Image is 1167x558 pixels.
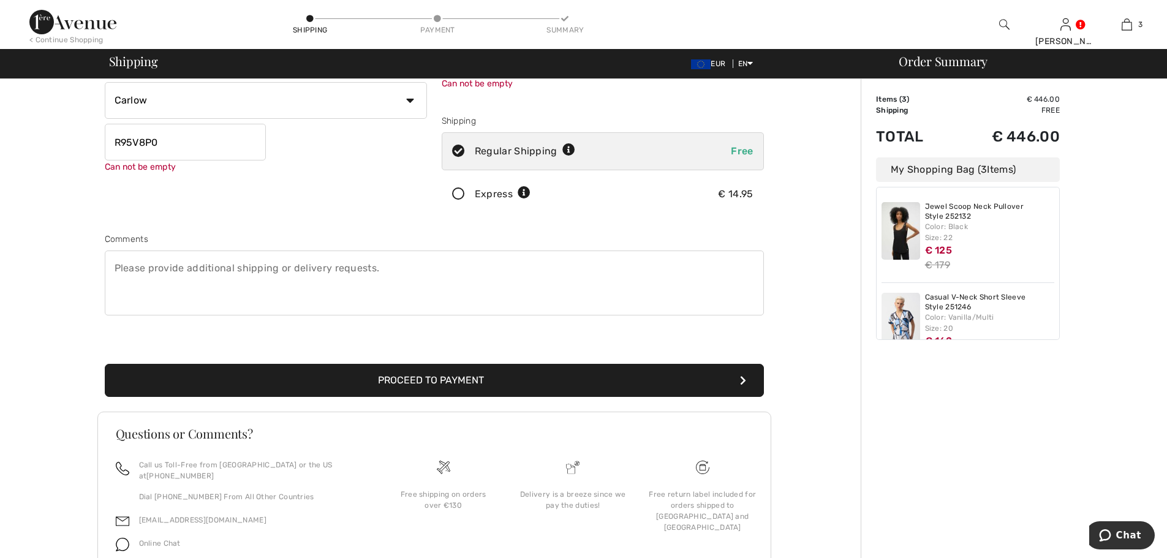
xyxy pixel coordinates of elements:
div: Summary [546,25,583,36]
div: [PERSON_NAME] [1035,35,1095,48]
div: Regular Shipping [475,144,575,159]
span: € 162 [925,335,953,347]
div: Can not be empty [105,160,266,173]
img: My Bag [1122,17,1132,32]
img: My Info [1060,17,1071,32]
a: [EMAIL_ADDRESS][DOMAIN_NAME] [139,516,266,524]
img: email [116,515,129,528]
img: Euro [691,59,711,69]
span: € 125 [925,244,953,256]
div: < Continue Shopping [29,34,104,45]
iframe: Opens a widget where you can chat to one of our agents [1089,521,1155,552]
td: Free [951,105,1060,116]
img: Free shipping on orders over &#8364;130 [437,461,450,474]
span: 3 [902,95,907,104]
a: Sign In [1060,18,1071,30]
td: € 446.00 [951,116,1060,157]
img: Casual V-Neck Short Sleeve Style 251246 [882,293,920,350]
span: Free [731,145,753,157]
img: Jewel Scoop Neck Pullover Style 252132 [882,202,920,260]
div: Color: Vanilla/Multi Size: 20 [925,312,1055,334]
div: Shipping [442,115,764,127]
s: € 179 [925,259,951,271]
img: Delivery is a breeze since we pay the duties! [566,461,580,474]
span: EN [738,59,753,68]
a: 3 [1097,17,1157,32]
p: Dial [PHONE_NUMBER] From All Other Countries [139,491,364,502]
input: Zip/Postal Code [105,124,266,160]
div: Payment [419,25,456,36]
span: Shipping [109,55,158,67]
div: Shipping [292,25,328,36]
span: 3 [981,164,987,175]
div: Can not be empty [442,77,764,90]
span: Online Chat [139,539,181,548]
p: Call us Toll-Free from [GEOGRAPHIC_DATA] or the US at [139,459,364,481]
div: Free shipping on orders over €130 [388,489,499,511]
a: Jewel Scoop Neck Pullover Style 252132 [925,202,1055,221]
h3: Questions or Comments? [116,428,753,440]
button: Proceed to Payment [105,364,764,397]
img: call [116,462,129,475]
span: 3 [1138,19,1142,30]
td: Total [876,116,951,157]
span: EUR [691,59,730,68]
div: My Shopping Bag ( Items) [876,157,1060,182]
div: Color: Black Size: 22 [925,221,1055,243]
img: chat [116,538,129,551]
img: 1ère Avenue [29,10,116,34]
a: Casual V-Neck Short Sleeve Style 251246 [925,293,1055,312]
div: Order Summary [884,55,1160,67]
img: Free shipping on orders over &#8364;130 [696,461,709,474]
div: € 14.95 [718,187,753,202]
td: € 446.00 [951,94,1060,105]
td: Shipping [876,105,951,116]
td: Items ( ) [876,94,951,105]
img: search the website [999,17,1010,32]
div: Express [475,187,531,202]
div: Delivery is a breeze since we pay the duties! [518,489,628,511]
div: Comments [105,233,764,246]
a: [PHONE_NUMBER] [146,472,214,480]
div: Free return label included for orders shipped to [GEOGRAPHIC_DATA] and [GEOGRAPHIC_DATA] [648,489,758,533]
